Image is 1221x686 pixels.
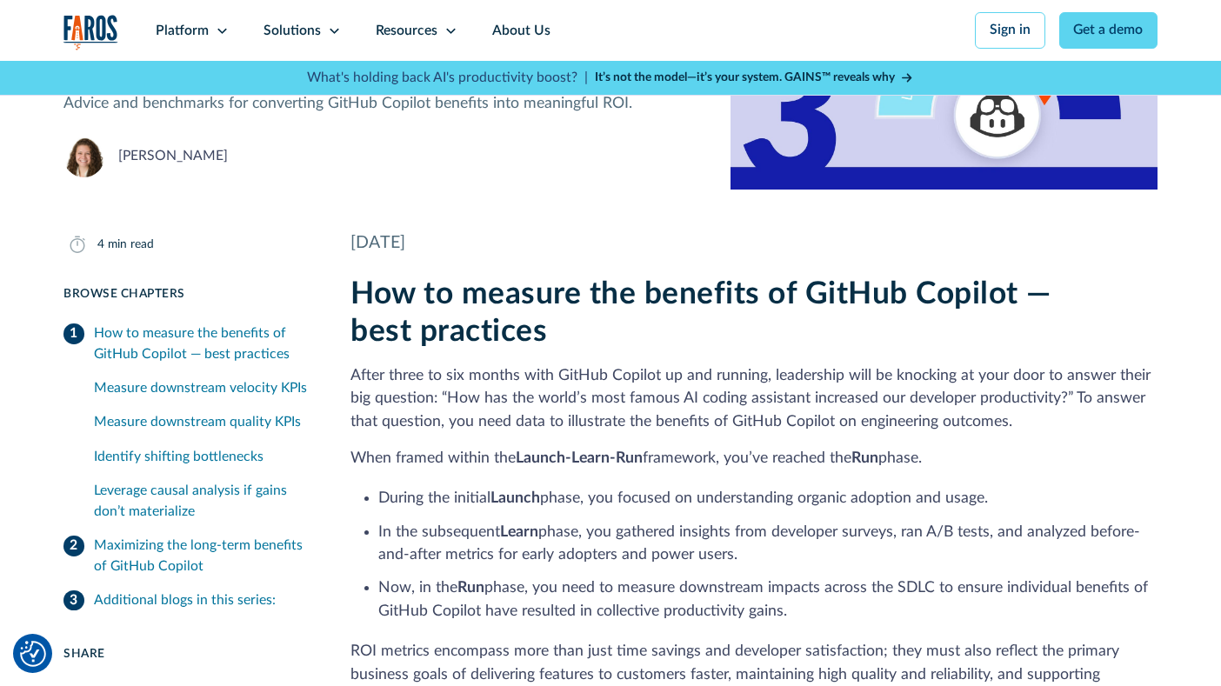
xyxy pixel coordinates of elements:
[1059,12,1158,48] a: Get a demo
[20,641,46,667] button: Cookie Settings
[97,236,104,254] div: 4
[378,521,1158,567] li: In the subsequent phase, you gathered insights from developer surveys, ran A/B tests, and analyze...
[108,236,154,254] div: min read
[94,474,310,529] a: Leverage causal analysis if gains don’t materialize
[94,481,310,522] div: Leverage causal analysis if gains don’t materialize
[63,136,104,176] img: Neely Dunlap
[63,529,310,583] a: Maximizing the long-term benefits of GitHub Copilot
[350,447,1158,470] p: When framed within the framework, you’ve reached the phase.
[851,450,878,465] strong: Run
[94,447,310,468] div: Identify shifting bottlenecks
[63,583,310,617] a: Additional blogs in this series:
[63,316,310,371] a: How to measure the benefits of GitHub Copilot — best practices
[350,364,1158,434] p: After three to six months with GitHub Copilot up and running, leadership will be knocking at your...
[490,490,540,505] strong: Launch
[94,440,310,474] a: Identify shifting bottlenecks
[156,21,209,42] div: Platform
[516,450,643,465] strong: Launch-Learn-Run
[595,71,895,83] strong: It’s not the model—it’s your system. GAINS™ reveals why
[376,21,437,42] div: Resources
[378,487,1158,510] li: During the initial phase, you focused on understanding organic adoption and usage.
[63,15,118,50] a: home
[307,68,588,89] p: What's holding back AI's productivity boost? |
[94,406,310,440] a: Measure downstream quality KPIs
[20,641,46,667] img: Revisit consent button
[500,524,538,539] strong: Learn
[378,576,1158,623] li: Now, in the phase, you need to measure downstream impacts across the SDLC to ensure individual be...
[350,276,1158,350] h2: How to measure the benefits of GitHub Copilot — best practices
[94,378,310,399] div: Measure downstream velocity KPIs
[94,590,276,611] div: Additional blogs in this series:
[63,15,118,50] img: Logo of the analytics and reporting company Faros.
[63,285,310,303] div: Browse Chapters
[94,412,310,433] div: Measure downstream quality KPIs
[457,580,484,595] strong: Run
[63,645,310,663] div: Share
[118,146,228,167] div: [PERSON_NAME]
[975,12,1044,48] a: Sign in
[94,536,310,576] div: Maximizing the long-term benefits of GitHub Copilot
[94,323,310,364] div: How to measure the benefits of GitHub Copilot — best practices
[94,371,310,405] a: Measure downstream velocity KPIs
[264,21,321,42] div: Solutions
[350,230,1158,256] div: [DATE]
[63,92,704,116] p: Advice and benchmarks for converting GitHub Copilot benefits into meaningful ROI.
[595,69,914,87] a: It’s not the model—it’s your system. GAINS™ reveals why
